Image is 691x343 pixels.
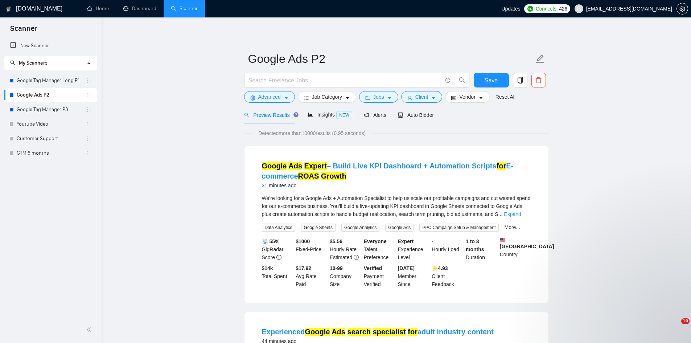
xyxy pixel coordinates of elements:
[294,264,328,288] div: Avg Rate Paid
[398,265,415,271] b: [DATE]
[430,264,464,288] div: Client Feedback
[345,95,350,101] span: caret-down
[398,238,414,244] b: Expert
[431,95,436,101] span: caret-down
[332,328,345,336] mark: Ads
[387,95,392,101] span: caret-down
[341,224,379,232] span: Google Analytics
[17,102,86,117] a: Google Tag Manager P3
[474,73,509,87] button: Save
[676,6,688,12] a: setting
[10,60,48,66] span: My Scanners
[17,88,86,102] a: Google Ads P2
[364,113,369,118] span: notification
[455,73,469,87] button: search
[419,224,498,232] span: PPC Campaign Setup & Management
[304,162,327,170] mark: Expert
[362,237,396,261] div: Talent Preference
[330,265,343,271] b: 10-99
[86,107,92,113] span: holder
[262,195,531,217] span: We’re looking for a Google Ads + Automation Specialist to help us scale our profitable campaigns ...
[364,238,387,244] b: Everyone
[19,60,48,66] span: My Scanners
[288,162,302,170] mark: Ads
[87,5,109,12] a: homeHome
[276,255,281,260] span: info-circle
[248,50,534,68] input: Scanner name...
[500,237,554,249] b: [GEOGRAPHIC_DATA]
[497,162,506,170] mark: for
[248,76,442,85] input: Search Freelance Jobs...
[396,237,431,261] div: Experience Level
[373,93,384,101] span: Jobs
[451,95,456,101] span: idcard
[262,265,273,271] b: $ 14k
[513,73,527,87] button: copy
[4,102,97,117] li: Google Tag Manager P3
[4,131,97,146] li: Customer Support
[364,112,386,118] span: Alerts
[464,237,498,261] div: Duration
[17,146,86,160] a: GTM 6 months
[17,73,86,88] a: Google Tag Manager Long P1
[294,237,328,261] div: Fixed-Price
[559,5,567,13] span: 426
[321,172,346,180] mark: Growth
[532,77,546,83] span: delete
[336,111,352,119] span: NEW
[86,121,92,127] span: holder
[4,88,97,102] li: Google Ads P2
[250,95,255,101] span: setting
[485,76,498,85] span: Save
[86,150,92,156] span: holder
[301,224,336,232] span: Google Sheets
[305,328,330,336] mark: Google
[505,224,521,230] a: More...
[312,93,342,101] span: Job Category
[455,77,469,83] span: search
[504,211,521,217] a: Expand
[244,112,296,118] span: Preview Results
[4,38,97,53] li: New Scanner
[328,237,362,261] div: Hourly Rate
[4,146,97,160] li: GTM 6 months
[10,38,91,53] a: New Scanner
[262,224,295,232] span: Data Analytics
[432,238,433,244] b: -
[347,328,371,336] mark: search
[4,117,97,131] li: Youtube Video
[171,5,198,12] a: searchScanner
[445,78,450,83] span: info-circle
[296,238,310,244] b: $ 1000
[365,95,370,101] span: folder
[244,113,249,118] span: search
[296,265,311,271] b: $17.92
[415,93,428,101] span: Client
[401,91,443,103] button: userClientcaret-down
[445,91,489,103] button: idcardVendorcaret-down
[86,326,94,333] span: double-left
[298,91,356,103] button: barsJob Categorycaret-down
[498,237,532,261] div: Country
[666,318,684,336] iframe: Intercom live chat
[262,328,494,336] a: ExperiencedGoogle Ads search specialist foradult industry content
[500,237,505,242] img: 🇺🇸
[328,264,362,288] div: Company Size
[86,78,92,83] span: holder
[4,23,43,38] span: Scanner
[354,255,359,260] span: exclamation-circle
[407,95,412,101] span: user
[6,3,11,15] img: logo
[330,254,352,260] span: Estimated
[262,181,531,190] div: 31 minutes ago
[535,54,545,64] span: edit
[398,113,403,118] span: robot
[298,172,319,180] mark: ROAS
[262,194,531,218] div: We’re looking for a Google Ads + Automation Specialist to help us scale our profitable campaigns ...
[330,238,342,244] b: $ 5.56
[253,129,371,137] span: Detected more than 10000 results (0.95 seconds)
[495,93,515,101] a: Reset All
[531,73,546,87] button: delete
[308,112,352,118] span: Insights
[676,3,688,15] button: setting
